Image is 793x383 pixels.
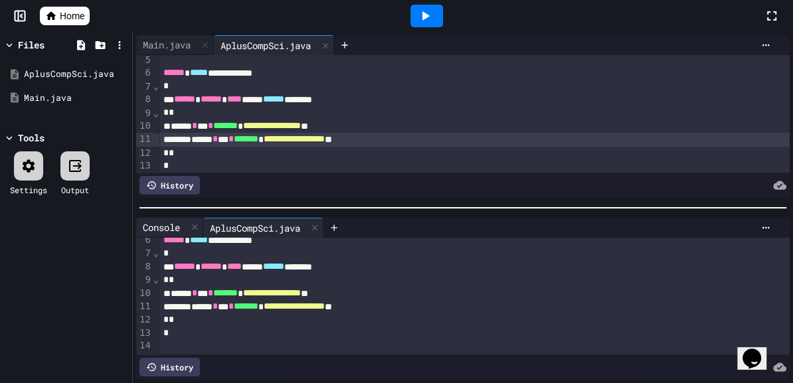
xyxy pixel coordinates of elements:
[136,107,153,120] div: 9
[153,248,159,258] span: Fold line
[40,7,90,25] a: Home
[136,287,153,300] div: 10
[136,66,153,80] div: 6
[136,133,153,146] div: 11
[203,221,307,235] div: AplusCompSci.java
[18,38,44,52] div: Files
[136,220,187,234] div: Console
[61,184,89,196] div: Output
[153,81,159,92] span: Fold line
[136,234,153,247] div: 6
[214,38,317,52] div: AplusCompSci.java
[136,54,153,67] div: 5
[136,119,153,133] div: 10
[139,176,200,194] div: History
[136,147,153,160] div: 12
[136,313,153,327] div: 12
[139,358,200,376] div: History
[136,247,153,260] div: 7
[214,35,334,55] div: AplusCompSci.java
[24,92,128,105] div: Main.java
[60,9,84,23] span: Home
[136,159,153,173] div: 13
[153,274,159,285] span: Fold line
[136,260,153,273] div: 8
[136,80,153,94] div: 7
[203,218,323,238] div: AplusCompSci.java
[136,38,197,52] div: Main.java
[737,330,780,370] iframe: chat widget
[153,108,159,118] span: Fold line
[136,218,203,238] div: Console
[18,131,44,145] div: Tools
[136,339,153,352] div: 14
[24,68,128,81] div: AplusCompSci.java
[136,273,153,287] div: 9
[136,300,153,313] div: 11
[136,327,153,340] div: 13
[10,184,47,196] div: Settings
[136,35,214,55] div: Main.java
[136,93,153,106] div: 8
